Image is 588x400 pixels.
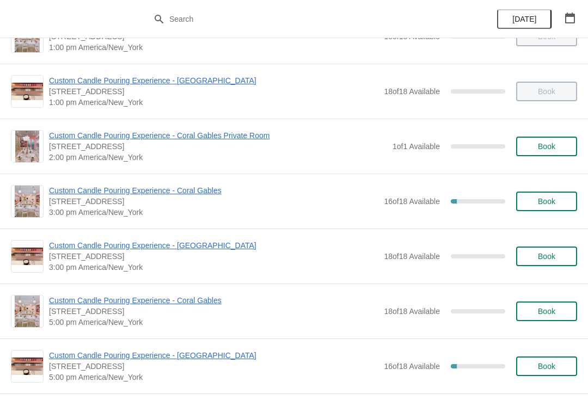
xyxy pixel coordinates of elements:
span: 1:00 pm America/New_York [49,42,378,53]
span: Custom Candle Pouring Experience - [GEOGRAPHIC_DATA] [49,75,378,86]
span: Book [538,362,555,371]
span: Custom Candle Pouring Experience - [GEOGRAPHIC_DATA] [49,350,378,361]
span: [STREET_ADDRESS] [49,306,378,317]
img: Custom Candle Pouring Experience - Coral Gables Private Room | 154 Giralda Avenue, Coral Gables, ... [15,131,39,162]
span: Custom Candle Pouring Experience - Coral Gables [49,185,378,196]
span: 16 of 18 Available [384,197,440,206]
span: 16 of 18 Available [384,362,440,371]
span: Custom Candle Pouring Experience - [GEOGRAPHIC_DATA] [49,240,378,251]
span: 1 of 1 Available [393,142,440,151]
span: [STREET_ADDRESS] [49,86,378,97]
img: Custom Candle Pouring Experience - Fort Lauderdale | 914 East Las Olas Boulevard, Fort Lauderdale... [11,248,43,266]
img: Custom Candle Pouring Experience - Fort Lauderdale | 914 East Las Olas Boulevard, Fort Lauderdale... [11,83,43,101]
span: [DATE] [512,15,536,23]
button: Book [516,192,577,211]
span: Book [538,307,555,316]
span: Custom Candle Pouring Experience - Coral Gables Private Room [49,130,387,141]
span: [STREET_ADDRESS] [49,141,387,152]
span: Book [538,142,555,151]
button: Book [516,356,577,376]
span: 3:00 pm America/New_York [49,262,378,273]
img: Custom Candle Pouring Experience - Fort Lauderdale | 914 East Las Olas Boulevard, Fort Lauderdale... [11,358,43,376]
span: 18 of 18 Available [384,307,440,316]
img: Custom Candle Pouring Experience - Coral Gables | 154 Giralda Avenue, Coral Gables, FL, USA | 5:0... [15,296,40,327]
span: 18 of 18 Available [384,252,440,261]
span: 2:00 pm America/New_York [49,152,387,163]
span: Custom Candle Pouring Experience - Coral Gables [49,295,378,306]
button: Book [516,301,577,321]
button: Book [516,137,577,156]
span: [STREET_ADDRESS] [49,251,378,262]
span: Book [538,197,555,206]
button: Book [516,247,577,266]
span: 1:00 pm America/New_York [49,97,378,108]
img: Custom Candle Pouring Experience - Coral Gables | 154 Giralda Avenue, Coral Gables, FL, USA | 3:0... [15,186,40,217]
span: 5:00 pm America/New_York [49,372,378,383]
span: 3:00 pm America/New_York [49,207,378,218]
input: Search [169,9,441,29]
span: [STREET_ADDRESS] [49,196,378,207]
button: [DATE] [497,9,552,29]
span: Book [538,252,555,261]
span: 5:00 pm America/New_York [49,317,378,328]
span: 18 of 18 Available [384,87,440,96]
span: [STREET_ADDRESS] [49,361,378,372]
